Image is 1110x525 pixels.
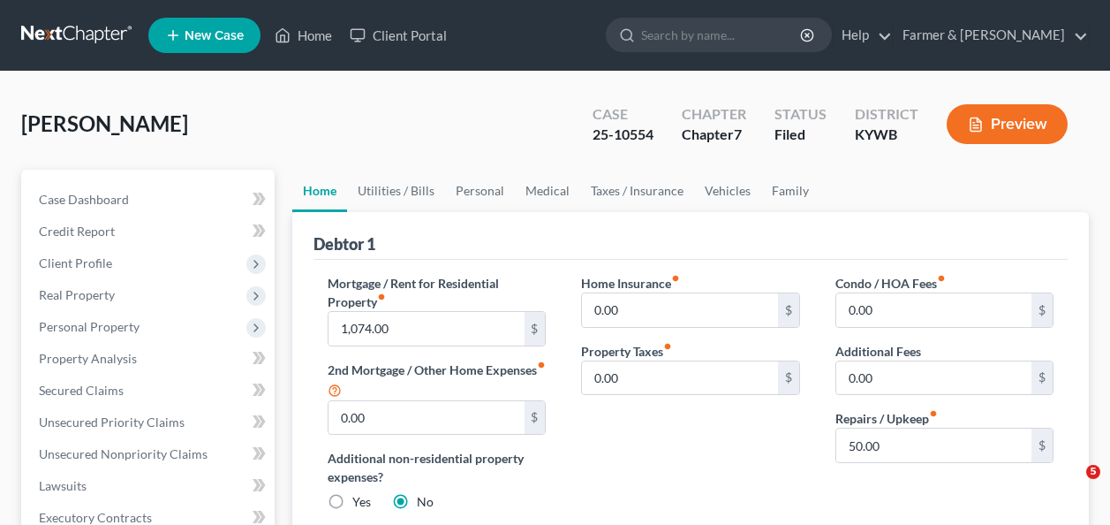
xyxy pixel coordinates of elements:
[947,104,1068,144] button: Preview
[929,409,938,418] i: fiber_manual_record
[582,293,777,327] input: --
[682,104,746,125] div: Chapter
[835,342,921,361] label: Additional Fees
[937,274,946,283] i: fiber_manual_record
[341,19,456,51] a: Client Portal
[855,125,918,145] div: KYWB
[328,312,524,346] input: --
[593,125,653,145] div: 25-10554
[39,383,124,398] span: Secured Claims
[580,170,694,212] a: Taxes / Insurance
[1031,429,1053,462] div: $
[417,493,434,511] label: No
[328,449,546,486] label: Additional non-residential property expenses?
[39,510,152,525] span: Executory Contracts
[377,293,386,301] i: fiber_manual_record
[25,184,275,216] a: Case Dashboard
[833,19,892,51] a: Help
[774,125,827,145] div: Filed
[778,361,799,395] div: $
[835,274,946,293] label: Condo / HOA Fees
[734,126,742,142] span: 7
[836,293,1031,327] input: --
[894,19,1088,51] a: Farmer & [PERSON_NAME]
[761,170,819,212] a: Family
[39,415,185,430] span: Unsecured Priority Claims
[445,170,515,212] a: Personal
[1086,465,1100,479] span: 5
[593,104,653,125] div: Case
[313,233,375,255] div: Debtor 1
[663,342,672,351] i: fiber_manual_record
[641,19,803,51] input: Search by name...
[515,170,580,212] a: Medical
[836,361,1031,395] input: --
[25,216,275,247] a: Credit Report
[39,319,140,334] span: Personal Property
[1031,361,1053,395] div: $
[1031,293,1053,327] div: $
[671,274,680,283] i: fiber_manual_record
[39,287,115,302] span: Real Property
[835,409,938,428] label: Repairs / Upkeep
[774,104,827,125] div: Status
[25,407,275,438] a: Unsecured Priority Claims
[581,274,680,293] label: Home Insurance
[694,170,761,212] a: Vehicles
[266,19,341,51] a: Home
[39,224,115,239] span: Credit Report
[39,351,137,366] span: Property Analysis
[525,401,546,435] div: $
[352,493,371,511] label: Yes
[39,255,112,270] span: Client Profile
[582,361,777,395] input: --
[39,478,87,493] span: Lawsuits
[328,274,546,311] label: Mortgage / Rent for Residential Property
[525,312,546,346] div: $
[25,343,275,375] a: Property Analysis
[855,104,918,125] div: District
[292,170,347,212] a: Home
[39,446,208,461] span: Unsecured Nonpriority Claims
[25,438,275,470] a: Unsecured Nonpriority Claims
[21,110,188,136] span: [PERSON_NAME]
[537,361,546,369] i: fiber_manual_record
[328,361,546,400] label: 2nd Mortgage / Other Home Expenses
[25,470,275,502] a: Lawsuits
[581,342,672,361] label: Property Taxes
[836,429,1031,462] input: --
[347,170,445,212] a: Utilities / Bills
[1050,465,1092,507] iframe: Intercom live chat
[778,293,799,327] div: $
[185,29,244,42] span: New Case
[25,375,275,407] a: Secured Claims
[682,125,746,145] div: Chapter
[39,192,129,207] span: Case Dashboard
[328,401,524,435] input: --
